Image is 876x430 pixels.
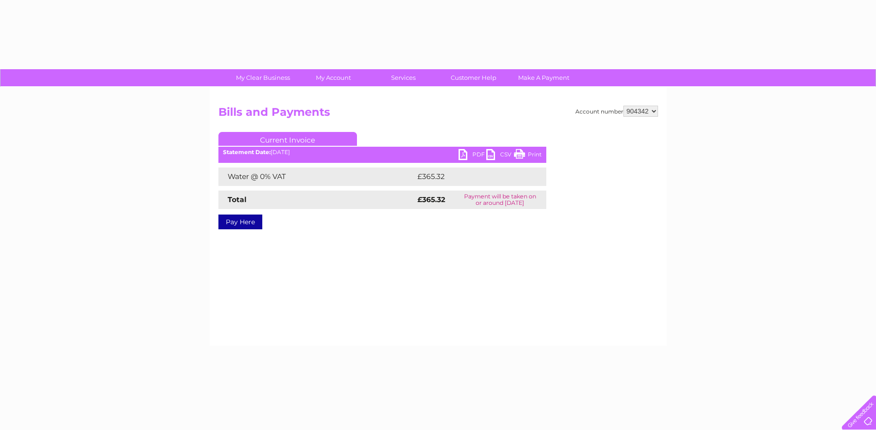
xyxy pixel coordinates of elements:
a: Make A Payment [506,69,582,86]
a: My Clear Business [225,69,301,86]
strong: Total [228,195,247,204]
h2: Bills and Payments [218,106,658,123]
a: Pay Here [218,215,262,229]
a: CSV [486,149,514,162]
a: Services [365,69,441,86]
a: Print [514,149,542,162]
td: Water @ 0% VAT [218,167,415,186]
td: £365.32 [415,167,530,186]
div: Account number [575,106,658,117]
a: My Account [295,69,371,86]
a: Current Invoice [218,132,357,146]
strong: £365.32 [417,195,445,204]
b: Statement Date: [223,149,271,155]
a: Customer Help [435,69,512,86]
a: PDF [459,149,486,162]
td: Payment will be taken on or around [DATE] [454,191,546,209]
div: [DATE] [218,149,546,155]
